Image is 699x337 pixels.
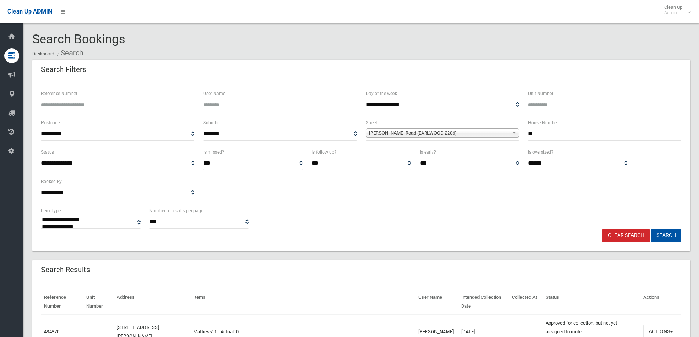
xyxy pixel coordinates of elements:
a: 484870 [44,329,59,334]
label: Item Type [41,207,61,215]
th: Actions [640,289,681,315]
th: Collected At [509,289,543,315]
label: House Number [528,119,558,127]
th: Items [190,289,415,315]
th: User Name [415,289,458,315]
label: Is follow up? [312,148,336,156]
label: Number of results per page [149,207,203,215]
label: Is oversized? [528,148,553,156]
button: Search [651,229,681,242]
span: Clean Up [660,4,690,15]
label: Reference Number [41,89,77,98]
label: Postcode [41,119,60,127]
a: Dashboard [32,51,54,56]
label: Is missed? [203,148,224,156]
th: Intended Collection Date [458,289,509,315]
label: Booked By [41,177,62,186]
a: Clear Search [602,229,650,242]
label: Street [366,119,377,127]
small: Admin [664,10,682,15]
li: Search [55,46,83,60]
th: Reference Number [41,289,83,315]
span: [PERSON_NAME] Road (EARLWOOD 2206) [369,129,509,138]
label: Day of the week [366,89,397,98]
label: Status [41,148,54,156]
th: Unit Number [83,289,114,315]
label: Unit Number [528,89,553,98]
span: Search Bookings [32,32,125,46]
header: Search Filters [32,62,95,77]
span: Clean Up ADMIN [7,8,52,15]
th: Status [543,289,640,315]
label: Suburb [203,119,218,127]
label: User Name [203,89,225,98]
th: Address [114,289,190,315]
header: Search Results [32,263,99,277]
label: Is early? [420,148,436,156]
